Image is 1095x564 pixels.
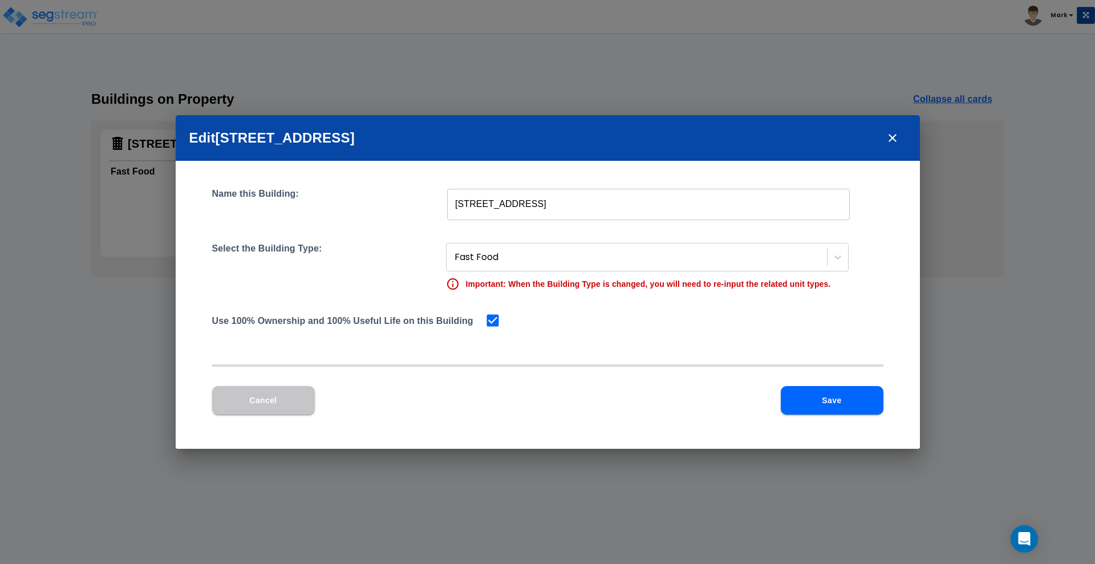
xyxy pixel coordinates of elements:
[212,243,322,291] h4: Select the Building Type:
[465,278,830,290] p: Important: When the Building Type is changed, you will need to re-input the related unit types.
[212,188,299,220] h4: Name this Building:
[212,386,315,415] button: Cancel
[447,188,850,220] input: Building Name
[446,277,460,291] img: Info Icon
[1011,525,1038,553] div: Open Intercom Messenger
[212,313,473,328] h4: Use 100% Ownership and 100% Useful Life on this Building
[176,115,920,161] h2: Edit [STREET_ADDRESS]
[781,386,883,415] button: Save
[879,124,906,152] button: close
